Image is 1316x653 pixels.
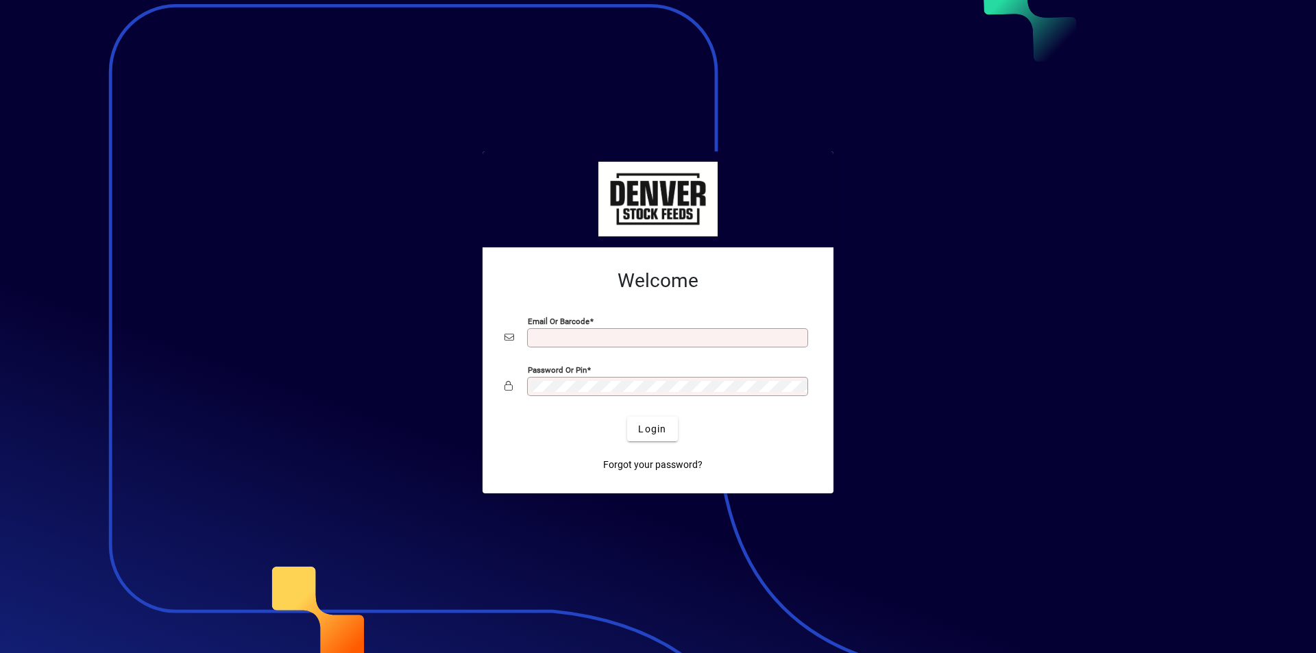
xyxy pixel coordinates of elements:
[528,317,589,326] mat-label: Email or Barcode
[627,417,677,441] button: Login
[528,365,587,375] mat-label: Password or Pin
[504,269,812,293] h2: Welcome
[598,452,708,477] a: Forgot your password?
[603,458,703,472] span: Forgot your password?
[638,422,666,436] span: Login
